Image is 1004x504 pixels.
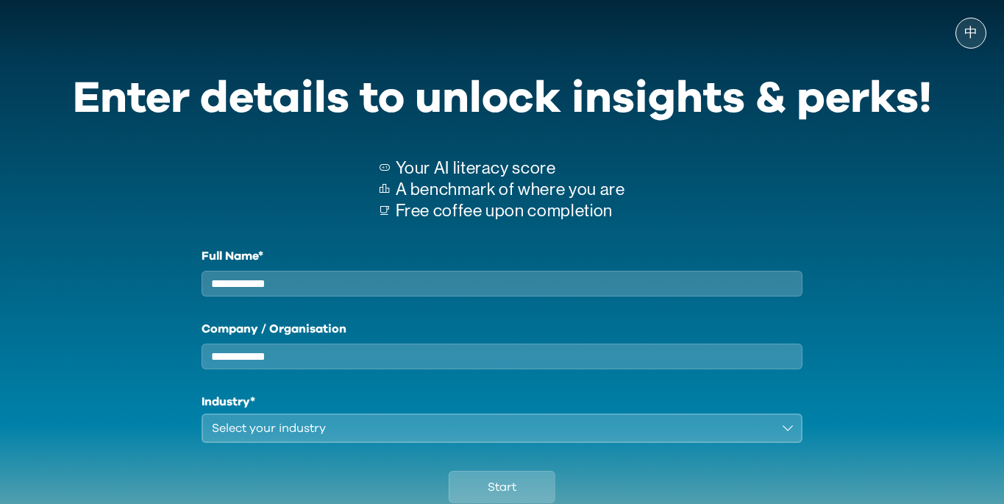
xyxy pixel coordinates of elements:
[964,26,978,40] span: 中
[488,478,516,496] span: Start
[449,471,555,503] button: Start
[396,157,625,179] p: Your AI literacy score
[202,247,803,265] label: Full Name*
[396,200,625,221] p: Free coffee upon completion
[73,63,932,134] div: Enter details to unlock insights & perks!
[202,320,803,338] label: Company / Organisation
[202,414,803,443] button: Select your industry
[396,179,625,200] p: A benchmark of where you are
[212,419,772,437] div: Select your industry
[202,393,803,411] h1: Industry*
